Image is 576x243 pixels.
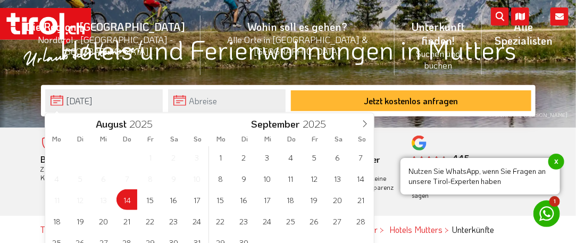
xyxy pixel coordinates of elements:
[41,155,149,182] div: Zahlung erfolgt vor Ort. Direkter Kontakt mit dem Gastgeber
[257,147,278,167] span: September 3, 2025
[140,189,161,210] span: August 15, 2025
[280,147,301,167] span: September 4, 2025
[45,89,163,112] input: Anreise
[291,90,531,111] button: Jetzt kostenlos anfragen
[140,147,161,167] span: August 1, 2025
[288,154,380,174] b: Mehr Urlaub für weniger Geld
[299,117,335,130] input: Year
[549,196,560,207] span: 1
[233,189,254,210] span: September 16, 2025
[210,147,231,167] span: September 1, 2025
[140,168,161,189] span: August 8, 2025
[139,136,162,143] span: Fr
[280,189,301,210] span: September 18, 2025
[11,8,201,69] a: Die Region [GEOGRAPHIC_DATA]Nordtirol - [GEOGRAPHIC_DATA] - [GEOGRAPHIC_DATA]
[350,168,371,189] span: September 14, 2025
[163,211,184,231] span: August 23, 2025
[187,168,207,189] span: August 10, 2025
[115,136,139,143] span: Do
[168,89,286,112] input: Abreise
[45,136,69,143] span: Mo
[407,47,469,71] small: Suchen und buchen
[400,158,560,195] span: Nutzen Sie WhatsApp, wenn Sie Fragen an unsere Tirol-Experten haben
[251,119,299,129] span: September
[93,168,114,189] span: August 6, 2025
[327,147,348,167] span: September 6, 2025
[304,189,324,210] span: September 19, 2025
[233,168,254,189] span: September 9, 2025
[233,136,256,143] span: Di
[550,7,569,26] i: Kontakt
[482,8,565,59] a: Alle Spezialisten
[162,136,186,143] span: Sa
[163,168,184,189] span: August 9, 2025
[70,189,90,210] span: August 12, 2025
[304,147,324,167] span: September 5, 2025
[140,211,161,231] span: August 22, 2025
[327,189,348,210] span: September 20, 2025
[116,168,137,189] span: August 7, 2025
[70,211,90,231] span: August 19, 2025
[41,154,145,165] b: Bei uns ist Ihr Urlaub sicher
[350,211,371,231] span: September 28, 2025
[201,8,395,69] a: Wohin soll es gehen?Alle Orte in [GEOGRAPHIC_DATA] & [GEOGRAPHIC_DATA]
[257,211,278,231] span: September 24, 2025
[187,189,207,210] span: August 17, 2025
[533,200,560,227] a: 1 Nutzen Sie WhatsApp, wenn Sie Fragen an unsere Tirol-Experten habenx
[41,224,56,235] a: Tirol
[350,136,374,143] span: So
[46,168,67,189] span: August 4, 2025
[448,224,495,236] li: Unterkünfte
[257,168,278,189] span: September 10, 2025
[548,154,564,170] span: x
[210,168,231,189] span: September 8, 2025
[23,33,188,57] small: Nordtirol - [GEOGRAPHIC_DATA] - [GEOGRAPHIC_DATA]
[93,211,114,231] span: August 20, 2025
[257,189,278,210] span: September 17, 2025
[350,189,371,210] span: September 21, 2025
[390,224,443,235] a: Hotels Mutters
[70,168,90,189] span: August 5, 2025
[186,136,210,143] span: So
[116,211,137,231] span: August 21, 2025
[187,147,207,167] span: August 3, 2025
[210,136,233,143] span: Mo
[92,136,115,143] span: Mi
[303,136,327,143] span: Fr
[46,211,67,231] span: August 18, 2025
[327,211,348,231] span: September 27, 2025
[233,147,254,167] span: September 2, 2025
[210,211,231,231] span: September 22, 2025
[304,168,324,189] span: September 12, 2025
[327,168,348,189] span: September 13, 2025
[511,7,529,26] i: Karte öffnen
[46,189,67,210] span: August 11, 2025
[395,8,482,82] a: Unterkunft finden!Suchen und buchen
[304,211,324,231] span: September 26, 2025
[210,189,231,210] span: September 15, 2025
[327,136,350,143] span: Sa
[69,136,92,143] span: Di
[213,33,382,57] small: Alle Orte in [GEOGRAPHIC_DATA] & [GEOGRAPHIC_DATA]
[93,189,114,210] span: August 13, 2025
[233,211,254,231] span: September 23, 2025
[127,117,162,130] input: Year
[256,136,280,143] span: Mi
[350,147,371,167] span: September 7, 2025
[280,136,303,143] span: Do
[96,119,127,129] span: August
[280,168,301,189] span: September 11, 2025
[163,189,184,210] span: August 16, 2025
[187,211,207,231] span: August 24, 2025
[280,211,301,231] span: September 25, 2025
[163,147,184,167] span: August 2, 2025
